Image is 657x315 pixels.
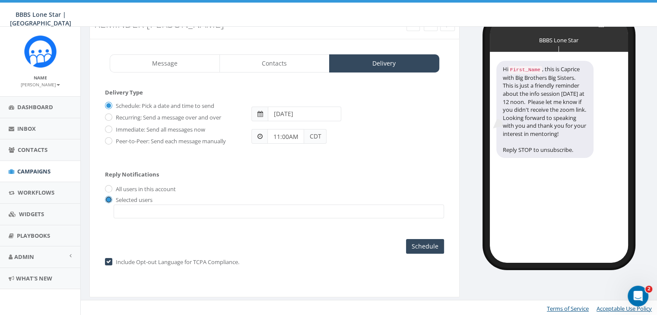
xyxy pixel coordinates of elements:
[219,54,330,72] a: Contacts
[537,36,581,41] div: BBBS Lone Star | [GEOGRAPHIC_DATA]
[17,167,51,175] span: Campaigns
[547,305,589,312] a: Terms of Service
[17,232,50,239] span: Playbooks
[496,61,594,158] div: Hi , this is Caprice with Big Brothers Big Sisters. This is just a friendly reminder about the in...
[116,207,121,215] textarea: Search
[114,196,152,205] label: Selected users
[114,258,239,267] label: Include Opt-out Language for TCPA Compliance.
[18,146,48,154] span: Contacts
[14,253,34,261] span: Admin
[21,82,60,88] small: [PERSON_NAME]
[329,54,439,72] a: Delivery
[16,274,52,282] span: What's New
[597,305,652,312] a: Acceptable Use Policy
[114,185,176,194] label: All users in this account
[114,102,214,110] label: Schedule: Pick a date and time to send
[17,125,36,132] span: Inbox
[18,189,54,196] span: Workflows
[34,75,47,81] small: Name
[304,129,327,144] span: CDT
[17,103,53,111] span: Dashboard
[508,66,542,74] code: First_Name
[21,80,60,88] a: [PERSON_NAME]
[24,35,57,68] img: Rally_Corp_Icon.png
[406,239,444,254] input: Schedule
[110,54,220,72] a: Message
[19,210,44,218] span: Widgets
[105,170,159,179] label: Reply Notifications
[114,137,226,146] label: Peer-to-Peer: Send each message manually
[645,286,652,293] span: 2
[10,10,71,27] span: BBBS Lone Star | [GEOGRAPHIC_DATA]
[114,126,205,134] label: Immediate: Send all messages now
[628,286,648,306] iframe: Intercom live chat
[94,18,361,29] h3: reminder [PERSON_NAME]
[105,88,143,97] label: Delivery Type
[114,113,221,122] label: Recurring: Send a message over and over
